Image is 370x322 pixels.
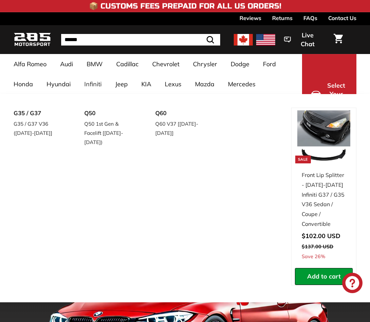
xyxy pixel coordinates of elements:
[80,54,109,74] a: BMW
[84,108,136,119] a: Q50
[145,54,186,74] a: Chevrolet
[328,12,356,24] a: Contact Us
[295,268,353,285] button: Add to cart
[294,31,321,48] span: Live Chat
[330,28,347,51] a: Cart
[188,74,221,94] a: Mazda
[40,74,77,94] a: Hyundai
[272,12,293,24] a: Returns
[135,74,158,94] a: KIA
[84,119,136,147] a: Q50 1st Gen & Facelift [[DATE]-[DATE])
[340,273,365,295] inbox-online-store-chat: Shopify online store chat
[7,74,40,94] a: Honda
[221,74,262,94] a: Mercedes
[77,74,108,94] a: Infiniti
[89,2,281,10] h4: 📦 Customs Fees Prepaid for All US Orders!
[53,54,80,74] a: Audi
[61,34,220,46] input: Search
[302,170,346,229] div: Front Lip Splitter - [DATE]-[DATE] Infiniti G37 / G35 V36 Sedan / Coupe / Convertible
[155,119,207,138] a: Q60 V37 [[DATE]-[DATE]]
[295,108,353,268] a: Sale Front Lip Splitter - [DATE]-[DATE] Infiniti G37 / G35 V36 Sedan / Coupe / Convertible Save 26%
[109,54,145,74] a: Cadillac
[7,54,53,74] a: Alfa Romeo
[158,74,188,94] a: Lexus
[295,156,311,163] div: Sale
[14,108,65,119] a: G35 / G37
[302,232,340,240] span: $102.00 USD
[224,54,256,74] a: Dodge
[302,244,333,250] span: $137.00 USD
[324,81,348,107] span: Select Your Vehicle
[302,252,325,261] span: Save 26%
[240,12,261,24] a: Reviews
[303,12,317,24] a: FAQs
[307,272,341,280] span: Add to cart
[108,74,135,94] a: Jeep
[155,108,207,119] a: Q60
[275,27,330,52] button: Live Chat
[14,119,65,138] a: G35 / G37 V36 ([DATE]-[DATE]]
[14,32,51,48] img: Logo_285_Motorsport_areodynamics_components
[256,54,283,74] a: Ford
[186,54,224,74] a: Chrysler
